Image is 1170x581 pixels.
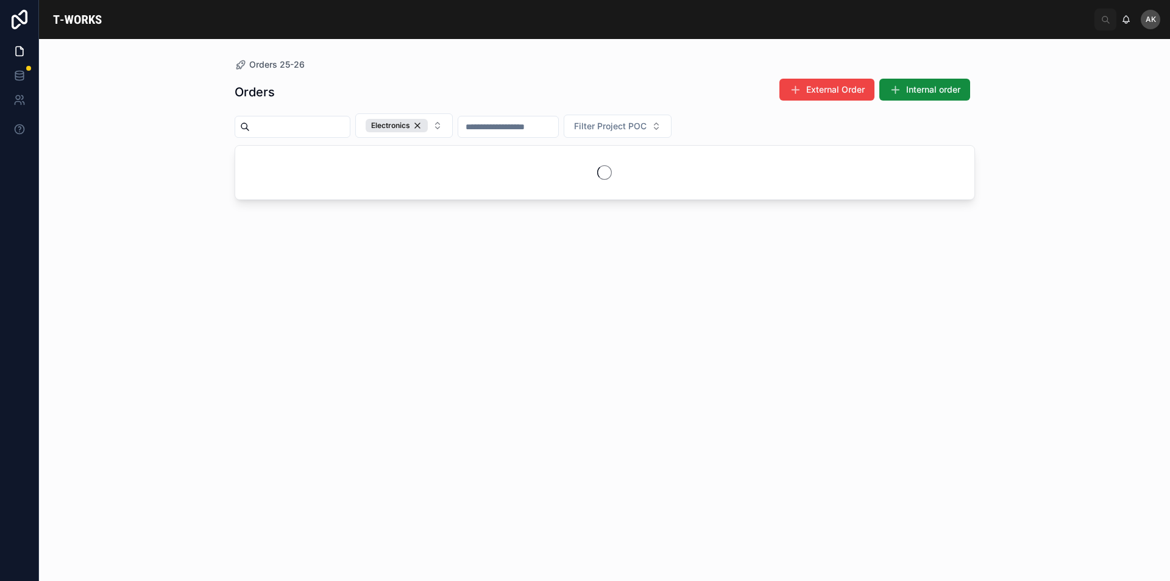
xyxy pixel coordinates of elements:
[1146,15,1156,24] span: AK
[906,84,960,96] span: Internal order
[564,115,672,138] button: Select Button
[355,113,453,138] button: Select Button
[235,59,305,71] a: Orders 25-26
[574,120,647,132] span: Filter Project POC
[235,84,275,101] h1: Orders
[366,119,428,132] button: Unselect ELECTRONICS
[116,17,1094,22] div: scrollable content
[806,84,865,96] span: External Order
[366,119,428,132] div: Electronics
[249,59,305,71] span: Orders 25-26
[49,10,106,29] img: App logo
[779,79,874,101] button: External Order
[879,79,970,101] button: Internal order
